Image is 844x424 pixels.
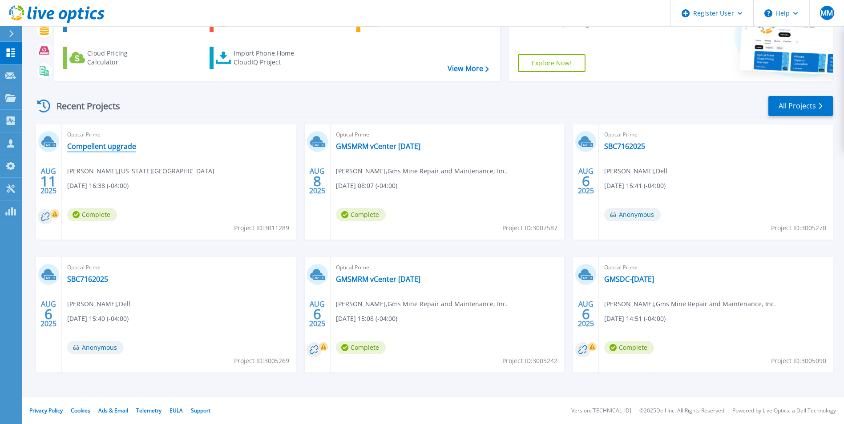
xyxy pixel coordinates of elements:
[191,407,210,414] a: Support
[582,310,590,318] span: 6
[67,130,291,140] span: Optical Prime
[336,341,386,354] span: Complete
[67,341,124,354] span: Anonymous
[40,177,57,185] span: 11
[87,49,158,67] div: Cloud Pricing Calculator
[639,408,724,414] li: © 2025 Dell Inc. All Rights Reserved
[502,223,557,233] span: Project ID: 3007587
[502,356,557,366] span: Project ID: 3005242
[234,223,289,233] span: Project ID: 3011289
[577,165,594,197] div: AUG 2025
[29,407,63,414] a: Privacy Policy
[40,165,57,197] div: AUG 2025
[604,341,654,354] span: Complete
[336,263,559,272] span: Optical Prime
[336,142,420,151] a: GMSMRM vCenter [DATE]
[234,356,289,366] span: Project ID: 3005269
[170,407,183,414] a: EULA
[732,408,836,414] li: Powered by Live Optics, a Dell Technology
[67,142,136,151] a: Compellent upgrade
[448,64,489,73] a: View More
[604,299,776,309] span: [PERSON_NAME] , Gms Mine Repair and Maintenance, Inc.
[67,263,291,272] span: Optical Prime
[336,130,559,140] span: Optical Prime
[309,165,326,197] div: AUG 2025
[604,130,828,140] span: Optical Prime
[234,49,303,67] div: Import Phone Home CloudIQ Project
[582,177,590,185] span: 6
[518,54,586,72] a: Explore Now!
[604,166,667,176] span: [PERSON_NAME] , Dell
[336,208,386,221] span: Complete
[313,310,321,318] span: 6
[313,177,321,185] span: 8
[577,298,594,330] div: AUG 2025
[604,314,666,324] span: [DATE] 14:51 (-04:00)
[336,275,420,284] a: GMSMRM vCenter [DATE]
[309,298,326,330] div: AUG 2025
[67,314,129,324] span: [DATE] 15:40 (-04:00)
[67,181,129,191] span: [DATE] 16:38 (-04:00)
[604,208,661,221] span: Anonymous
[336,314,397,324] span: [DATE] 15:08 (-04:00)
[604,275,654,284] a: GMSDC-[DATE]
[63,47,162,69] a: Cloud Pricing Calculator
[336,181,397,191] span: [DATE] 08:07 (-04:00)
[67,208,117,221] span: Complete
[336,299,508,309] span: [PERSON_NAME] , Gms Mine Repair and Maintenance, Inc.
[136,407,162,414] a: Telemetry
[71,407,90,414] a: Cookies
[67,275,108,284] a: SBC7162025
[34,95,132,117] div: Recent Projects
[44,310,52,318] span: 6
[771,223,826,233] span: Project ID: 3005270
[604,263,828,272] span: Optical Prime
[820,9,833,16] span: MM
[67,299,130,309] span: [PERSON_NAME] , Dell
[771,356,826,366] span: Project ID: 3005090
[768,96,833,116] a: All Projects
[67,166,214,176] span: [PERSON_NAME] , [US_STATE][GEOGRAPHIC_DATA]
[336,166,508,176] span: [PERSON_NAME] , Gms Mine Repair and Maintenance, Inc.
[571,408,631,414] li: Version: [TECHNICAL_ID]
[98,407,128,414] a: Ads & Email
[40,298,57,330] div: AUG 2025
[604,181,666,191] span: [DATE] 15:41 (-04:00)
[604,142,645,151] a: SBC7162025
